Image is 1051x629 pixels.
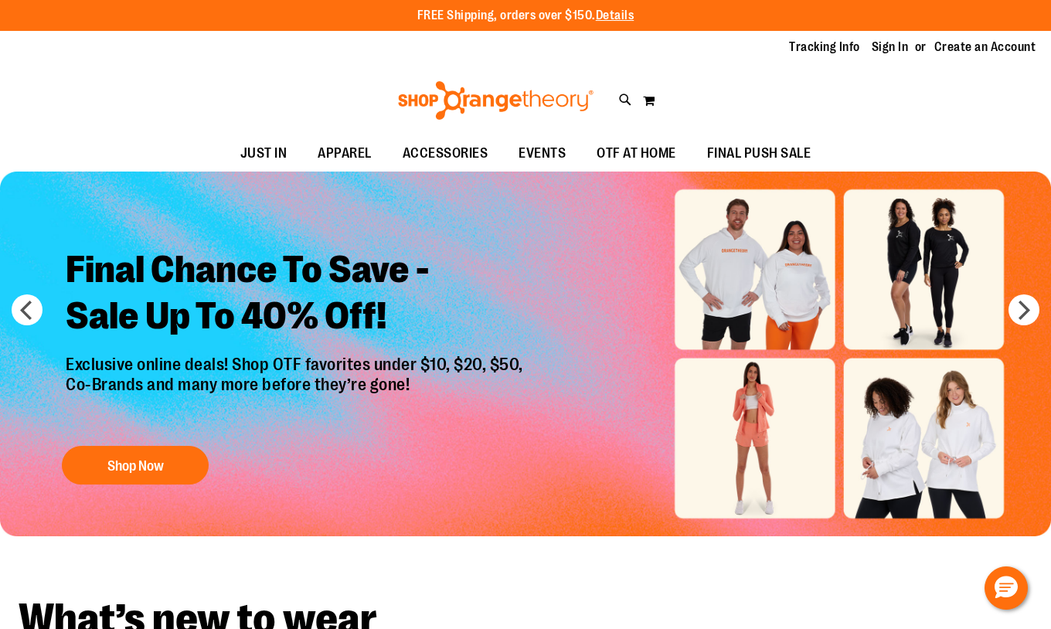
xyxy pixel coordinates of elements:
button: next [1008,294,1039,325]
a: APPAREL [302,136,387,172]
button: Hello, have a question? Let’s chat. [985,566,1028,610]
a: OTF AT HOME [581,136,692,172]
span: JUST IN [240,136,287,171]
span: APPAREL [318,136,372,171]
a: EVENTS [503,136,581,172]
span: ACCESSORIES [403,136,488,171]
p: Exclusive online deals! Shop OTF favorites under $10, $20, $50, Co-Brands and many more before th... [54,355,539,430]
p: FREE Shipping, orders over $150. [417,7,634,25]
h2: Final Chance To Save - Sale Up To 40% Off! [54,235,539,355]
a: Sign In [872,39,909,56]
span: OTF AT HOME [597,136,676,171]
button: prev [12,294,43,325]
a: Tracking Info [789,39,860,56]
a: Final Chance To Save -Sale Up To 40% Off! Exclusive online deals! Shop OTF favorites under $10, $... [54,235,539,492]
span: FINAL PUSH SALE [707,136,811,171]
img: Shop Orangetheory [396,81,596,120]
button: Shop Now [62,446,209,484]
span: EVENTS [519,136,566,171]
a: Create an Account [934,39,1036,56]
a: FINAL PUSH SALE [692,136,827,172]
a: ACCESSORIES [387,136,504,172]
a: JUST IN [225,136,303,172]
a: Details [596,8,634,22]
